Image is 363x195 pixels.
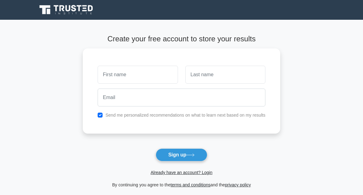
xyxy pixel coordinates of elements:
[171,182,210,187] a: terms and conditions
[150,170,212,175] a: Already have an account? Login
[156,148,208,161] button: Sign up
[98,89,265,106] input: Email
[98,66,178,84] input: First name
[105,113,265,118] label: Send me personalized recommendations on what to learn next based on my results
[225,182,251,187] a: privacy policy
[185,66,265,84] input: Last name
[79,181,284,189] div: By continuing you agree to the and the
[83,35,280,44] h4: Create your free account to store your results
